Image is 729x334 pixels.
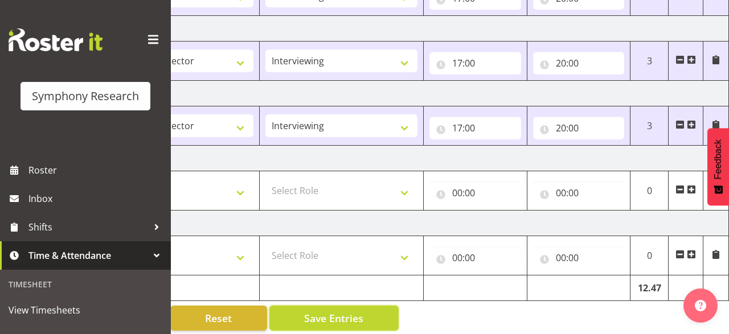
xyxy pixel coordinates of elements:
td: 12.47 [630,275,669,301]
span: Inbox [28,190,165,207]
span: Shifts [28,218,148,236]
input: Click to select... [533,246,625,269]
span: View Timesheets [9,302,162,319]
input: Click to select... [533,182,625,204]
button: Feedback - Show survey [707,128,729,205]
span: Time & Attendance [28,247,148,264]
img: help-xxl-2.png [695,300,706,311]
span: Feedback [713,139,723,179]
td: 3 [630,106,669,146]
span: Roster [28,162,165,179]
div: Timesheet [3,273,168,296]
button: Reset [170,306,267,331]
td: 0 [630,171,669,211]
td: 0 [630,236,669,275]
input: Click to select... [533,117,625,139]
a: View Timesheets [3,296,168,324]
input: Click to select... [429,182,521,204]
input: Click to select... [429,52,521,75]
input: Click to select... [429,117,521,139]
span: Reset [205,311,232,325]
span: Save Entries [304,311,363,325]
button: Save Entries [269,306,399,331]
input: Click to select... [429,246,521,269]
div: Symphony Research [32,88,139,105]
img: Rosterit website logo [9,28,103,51]
td: 3 [630,42,669,81]
input: Click to select... [533,52,625,75]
